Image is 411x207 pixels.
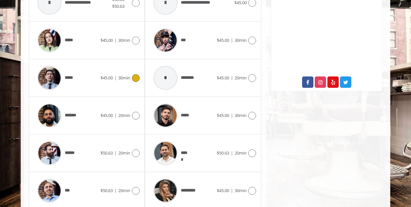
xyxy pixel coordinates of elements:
[231,150,233,156] span: |
[118,37,130,43] span: 30min
[100,112,113,118] span: $45.00
[100,37,113,43] span: $45.00
[100,150,113,156] span: $50.63
[114,75,117,81] span: |
[235,112,247,118] span: 30min
[235,75,247,81] span: 20min
[100,188,113,193] span: $50.63
[217,37,229,43] span: $45.00
[100,75,113,81] span: $45.00
[231,112,233,118] span: |
[231,75,233,81] span: |
[235,150,247,156] span: 20min
[217,112,229,118] span: $45.00
[231,37,233,43] span: |
[217,188,229,193] span: $45.00
[118,75,130,81] span: 30min
[118,188,130,193] span: 20min
[217,150,229,156] span: $50.63
[217,75,229,81] span: $45.00
[114,188,117,193] span: |
[231,188,233,193] span: |
[118,150,130,156] span: 20min
[114,150,117,156] span: |
[114,37,117,43] span: |
[235,188,247,193] span: 30min
[114,112,117,118] span: |
[118,112,130,118] span: 20min
[235,37,247,43] span: 30min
